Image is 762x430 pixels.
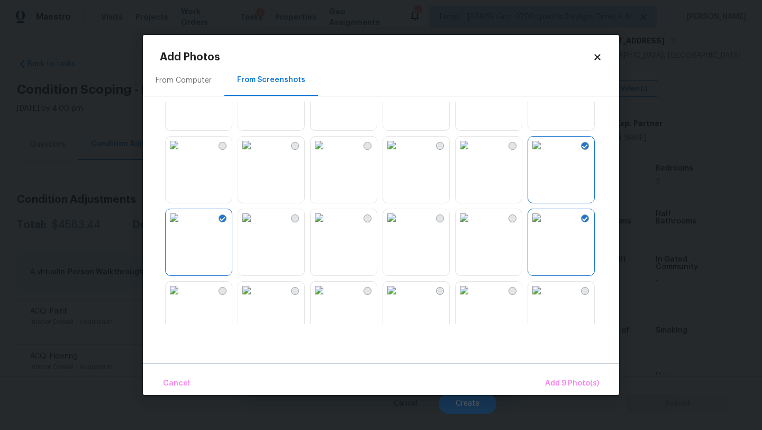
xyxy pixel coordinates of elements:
button: Add 9 Photo(s) [541,372,603,395]
button: Cancel [159,372,194,395]
span: Cancel [163,377,190,390]
img: Screenshot Selected Check Icon [582,145,588,149]
img: Screenshot Selected Check Icon [220,217,225,221]
h2: Add Photos [160,52,593,62]
img: Screenshot Selected Check Icon [582,217,588,221]
div: From Computer [156,75,212,86]
span: Add 9 Photo(s) [545,377,599,390]
div: From Screenshots [237,75,305,85]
